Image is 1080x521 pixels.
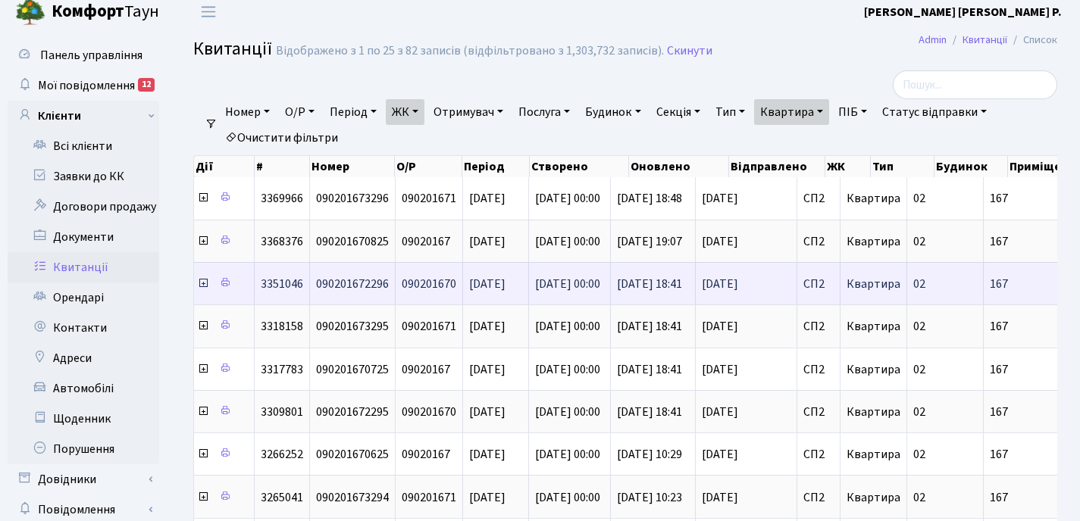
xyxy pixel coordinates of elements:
[847,318,900,335] span: Квартира
[219,125,344,151] a: Очистити фільтри
[316,446,389,463] span: 090201670625
[386,99,424,125] a: ЖК
[8,161,159,192] a: Заявки до КК
[512,99,576,125] a: Послуга
[617,190,682,207] span: [DATE] 18:48
[702,278,790,290] span: [DATE]
[913,190,925,207] span: 02
[876,99,993,125] a: Статус відправки
[462,156,530,177] th: Період
[8,192,159,222] a: Договори продажу
[279,99,321,125] a: О/Р
[803,363,834,376] span: СП2
[535,318,600,335] span: [DATE] 00:00
[402,276,456,292] span: 090201670
[8,70,159,101] a: Мої повідомлення12
[8,131,159,161] a: Всі клієнти
[535,276,600,292] span: [DATE] 00:00
[617,361,682,378] span: [DATE] 18:41
[469,233,506,250] span: [DATE]
[402,489,456,506] span: 090201671
[261,404,303,420] span: 3309801
[990,363,1075,376] span: 167
[893,70,1057,99] input: Пошук...
[702,320,790,332] span: [DATE]
[617,446,682,463] span: [DATE] 10:29
[261,446,303,463] span: 3266252
[629,156,729,177] th: Оновлено
[803,320,834,332] span: СП2
[193,36,272,62] span: Квитанції
[702,491,790,504] span: [DATE]
[535,489,600,506] span: [DATE] 00:00
[871,156,934,177] th: Тип
[194,156,255,177] th: Дії
[617,276,682,292] span: [DATE] 18:41
[219,99,276,125] a: Номер
[847,446,900,463] span: Квартира
[617,489,682,506] span: [DATE] 10:23
[803,491,834,504] span: СП2
[469,190,506,207] span: [DATE]
[8,313,159,343] a: Контакти
[702,406,790,418] span: [DATE]
[316,404,389,420] span: 090201672295
[702,236,790,248] span: [DATE]
[402,190,456,207] span: 090201671
[990,448,1075,460] span: 167
[847,361,900,378] span: Квартира
[427,99,509,125] a: Отримувач
[934,156,1007,177] th: Будинок
[316,318,389,335] span: 090201673295
[803,236,834,248] span: СП2
[469,489,506,506] span: [DATE]
[276,44,664,58] div: Відображено з 1 по 25 з 82 записів (відфільтровано з 1,303,732 записів).
[316,190,389,207] span: 090201673296
[913,318,925,335] span: 02
[8,222,159,252] a: Документи
[8,343,159,373] a: Адреси
[702,192,790,204] span: [DATE]
[579,99,646,125] a: Будинок
[913,446,925,463] span: 02
[803,192,834,204] span: СП2
[535,361,600,378] span: [DATE] 00:00
[8,252,159,282] a: Квитанції
[8,464,159,494] a: Довідники
[8,404,159,434] a: Щоденник
[990,192,1075,204] span: 167
[896,24,1080,56] nav: breadcrumb
[8,434,159,464] a: Порушення
[990,491,1075,504] span: 167
[402,446,450,463] span: 09020167
[8,40,159,70] a: Панель управління
[667,44,712,58] a: Скинути
[847,489,900,506] span: Квартира
[702,448,790,460] span: [DATE]
[617,404,682,420] span: [DATE] 18:41
[963,32,1007,48] a: Квитанції
[395,156,462,177] th: О/Р
[316,361,389,378] span: 090201670725
[535,446,600,463] span: [DATE] 00:00
[832,99,873,125] a: ПІБ
[324,99,383,125] a: Період
[709,99,751,125] a: Тип
[8,282,159,313] a: Орендарі
[261,276,303,292] span: 3351046
[261,318,303,335] span: 3318158
[803,406,834,418] span: СП2
[310,156,395,177] th: Номер
[847,233,900,250] span: Квартира
[702,363,790,376] span: [DATE]
[8,101,159,131] a: Клієнти
[261,489,303,506] span: 3265041
[847,276,900,292] span: Квартира
[990,278,1075,290] span: 167
[617,233,682,250] span: [DATE] 19:07
[469,404,506,420] span: [DATE]
[530,156,630,177] th: Створено
[38,77,135,94] span: Мої повідомлення
[469,318,506,335] span: [DATE]
[535,404,600,420] span: [DATE] 00:00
